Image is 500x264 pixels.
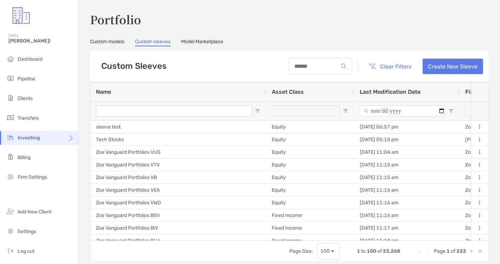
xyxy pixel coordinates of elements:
h5: Custom Sleeves [101,61,167,71]
div: [DATE] 11:15 am [354,171,460,184]
div: Zoe Vanguard Portfolios VTV [90,159,266,171]
div: Equity [266,121,354,133]
div: Tech Stocks [90,133,266,146]
div: [DATE] 11:16 am [354,197,460,209]
span: 23,268 [383,248,400,254]
span: Name [96,88,111,95]
span: Pipeline [18,76,35,82]
div: [DATE] 11:17 am [354,222,460,234]
span: Firm Settings [18,174,47,180]
img: Zoe Logo [8,3,34,28]
img: clients icon [6,94,15,102]
img: input icon [341,64,346,69]
div: Equity [266,184,354,196]
a: Custom sleeves [135,39,171,46]
div: [DATE] 05:15 pm [354,133,460,146]
div: Equity [266,197,354,209]
span: Billing [18,154,31,160]
div: Equity [266,159,354,171]
span: to [361,248,366,254]
input: Last Modification Date Filter Input [360,105,445,117]
div: Zoe Vanguard Portfolios BSV [90,209,266,222]
span: of [377,248,382,254]
img: transfers icon [6,113,15,122]
div: Page Size [317,243,340,260]
h3: Portfolio [90,11,489,27]
span: of [451,248,455,254]
a: Custom models [90,39,124,46]
div: Last Page [477,249,483,254]
button: Open Filter Menu [448,108,454,114]
span: 233 [456,248,466,254]
div: Equity [266,133,354,146]
div: 100 [320,248,330,254]
span: Asset Class [272,88,304,95]
div: Fixed Income [266,235,354,247]
span: 100 [367,248,376,254]
span: 1 [447,248,450,254]
div: [DATE] 06:57 pm [354,121,460,133]
div: Zoe Vanguard Portfolios VWO [90,197,266,209]
img: logout icon [6,246,15,255]
div: Zoe Vanguard Portfolios BIV [90,222,266,234]
span: [PERSON_NAME]! [8,38,74,44]
div: [DATE] 11:16 am [354,184,460,196]
img: dashboard icon [6,54,15,63]
img: add_new_client icon [6,207,15,216]
div: Zoe Vanguard Portfolios BLV [90,235,266,247]
input: Name Filter Input [96,105,252,117]
div: First Page [417,249,423,254]
div: Page Size: [289,248,313,254]
span: Settings [18,229,36,235]
button: Clear Filters [364,59,417,74]
div: [DATE] 11:04 am [354,146,460,158]
span: Dashboard [18,56,43,62]
div: Zoe Vanguard Portfolios VB [90,171,266,184]
span: Firm [465,88,477,95]
div: Zoe Vanguard Portfolios VUG [90,146,266,158]
div: Next Page [469,249,474,254]
div: [DATE] 11:18 am [354,235,460,247]
img: firm-settings icon [6,172,15,181]
div: [DATE] 11:15 am [354,159,460,171]
span: 1 [357,248,360,254]
span: Clients [18,95,33,101]
span: Log out [18,248,34,254]
div: Equity [266,146,354,158]
img: pipeline icon [6,74,15,82]
div: [DATE] 11:16 am [354,209,460,222]
button: Open Filter Menu [255,108,261,114]
div: Equity [266,171,354,184]
a: Create New Sleeve [423,59,483,74]
img: investing icon [6,133,15,141]
span: Investing [18,135,40,141]
div: Fixed Income [266,209,354,222]
span: Transfers [18,115,39,121]
div: Previous Page [425,249,431,254]
img: billing icon [6,153,15,161]
a: Model Marketplace [181,39,223,46]
div: Fixed Income [266,222,354,234]
span: Last Modification Date [360,88,421,95]
img: settings icon [6,227,15,235]
span: Page [434,248,445,254]
div: sleeve test [90,121,266,133]
div: Zoe Vanguard Portfolios VEA [90,184,266,196]
span: Add New Client [18,209,51,215]
button: Open Filter Menu [343,108,348,114]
